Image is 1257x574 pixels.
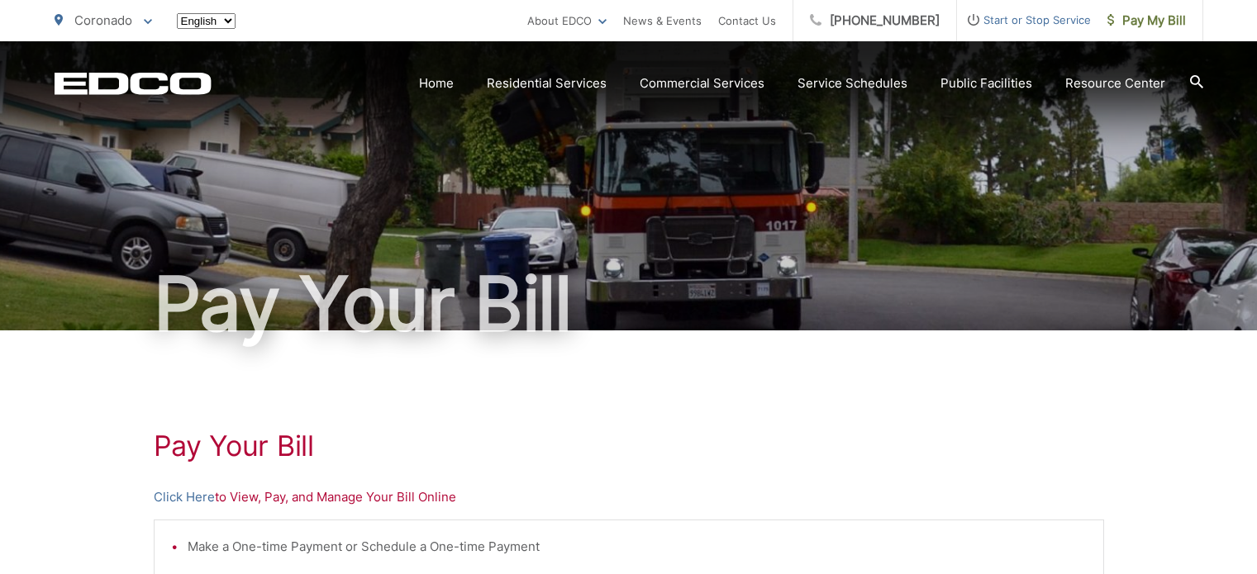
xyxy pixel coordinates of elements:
[55,263,1203,345] h1: Pay Your Bill
[74,12,132,28] span: Coronado
[188,537,1087,557] li: Make a One-time Payment or Schedule a One-time Payment
[1107,11,1186,31] span: Pay My Bill
[154,429,1104,463] h1: Pay Your Bill
[55,72,212,95] a: EDCD logo. Return to the homepage.
[487,74,607,93] a: Residential Services
[798,74,907,93] a: Service Schedules
[718,11,776,31] a: Contact Us
[177,13,236,29] select: Select a language
[623,11,702,31] a: News & Events
[940,74,1032,93] a: Public Facilities
[154,487,215,507] a: Click Here
[640,74,764,93] a: Commercial Services
[527,11,607,31] a: About EDCO
[419,74,454,93] a: Home
[1065,74,1165,93] a: Resource Center
[154,487,1104,507] p: to View, Pay, and Manage Your Bill Online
